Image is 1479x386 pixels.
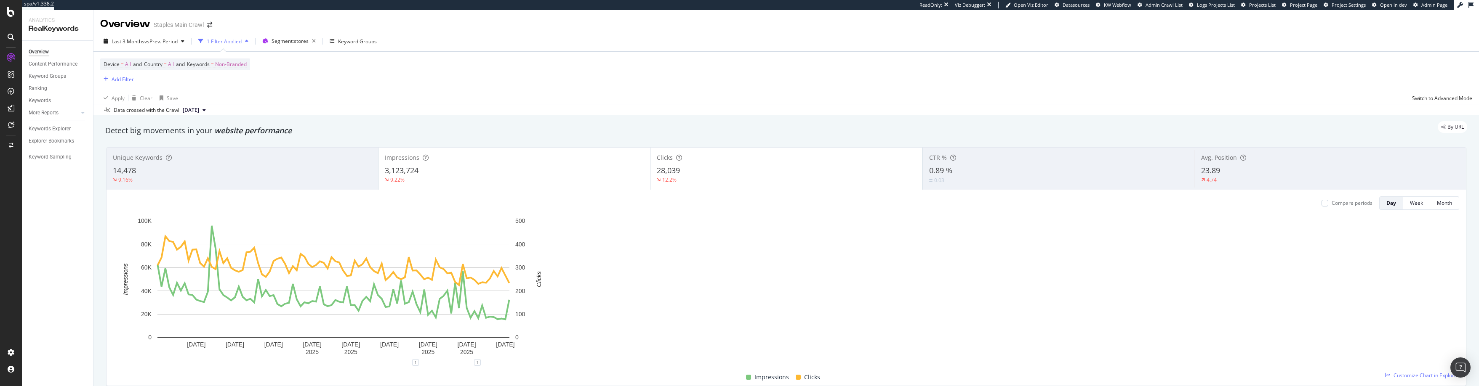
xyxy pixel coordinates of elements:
[29,96,51,105] div: Keywords
[460,349,473,355] text: 2025
[515,217,525,224] text: 500
[657,165,680,175] span: 28,039
[1201,153,1237,161] span: Avg. Position
[29,124,71,133] div: Keywords Explorer
[754,372,789,382] span: Impressions
[125,58,131,70] span: All
[326,34,380,48] button: Keyword Groups
[118,176,133,183] div: 9.16%
[272,37,309,45] span: Segment: stores
[141,241,152,248] text: 80K
[421,349,434,355] text: 2025
[1430,196,1459,210] button: Month
[1413,2,1447,8] a: Admin Page
[29,96,87,105] a: Keywords
[1005,2,1048,8] a: Open Viz Editor
[804,372,820,382] span: Clicks
[215,58,247,70] span: Non-Branded
[1332,2,1366,8] span: Project Settings
[156,91,178,105] button: Save
[187,61,210,68] span: Keywords
[1438,121,1467,133] div: legacy label
[929,165,952,175] span: 0.89 %
[419,341,437,348] text: [DATE]
[515,241,525,248] text: 400
[29,84,87,93] a: Ranking
[211,61,214,68] span: =
[121,61,124,68] span: =
[183,106,199,114] span: 2025 Oct. 3rd
[176,61,185,68] span: and
[1437,199,1452,206] div: Month
[164,61,167,68] span: =
[113,165,136,175] span: 14,478
[1201,165,1220,175] span: 23.89
[1403,196,1430,210] button: Week
[29,124,87,133] a: Keywords Explorer
[1138,2,1183,8] a: Admin Crawl List
[207,38,242,45] div: 1 Filter Applied
[226,341,244,348] text: [DATE]
[515,264,525,271] text: 300
[934,177,944,184] div: 0.03
[1146,2,1183,8] span: Admin Crawl List
[380,341,399,348] text: [DATE]
[207,22,212,28] div: arrow-right-arrow-left
[104,61,120,68] span: Device
[515,334,519,341] text: 0
[390,176,405,183] div: 9.22%
[515,311,525,317] text: 100
[259,34,319,48] button: Segment:stores
[100,74,134,84] button: Add Filter
[122,263,129,295] text: Impressions
[128,91,152,105] button: Clear
[179,105,209,115] button: [DATE]
[113,217,553,362] div: A chart.
[1197,2,1235,8] span: Logs Projects List
[306,349,319,355] text: 2025
[1410,199,1423,206] div: Week
[29,137,74,145] div: Explorer Bookmarks
[140,95,152,102] div: Clear
[29,17,86,24] div: Analytics
[1421,2,1447,8] span: Admin Page
[1241,2,1276,8] a: Projects List
[1447,124,1464,130] span: By URL
[29,72,66,81] div: Keyword Groups
[662,176,677,183] div: 12.2%
[412,359,419,366] div: 1
[1385,372,1459,379] a: Customize Chart in Explorer
[341,341,360,348] text: [DATE]
[29,108,59,117] div: More Reports
[955,2,985,8] div: Viz Debugger:
[100,91,125,105] button: Apply
[1063,2,1090,8] span: Datasources
[29,48,87,56] a: Overview
[112,76,134,83] div: Add Filter
[154,21,204,29] div: Staples Main Crawl
[167,95,178,102] div: Save
[1332,199,1372,206] div: Compare periods
[112,38,144,45] span: Last 3 Months
[1386,199,1396,206] div: Day
[474,359,481,366] div: 1
[195,34,252,48] button: 1 Filter Applied
[1412,95,1472,102] div: Switch to Advanced Mode
[1014,2,1048,8] span: Open Viz Editor
[385,165,418,175] span: 3,123,724
[1324,2,1366,8] a: Project Settings
[138,217,152,224] text: 100K
[148,334,152,341] text: 0
[1104,2,1131,8] span: KW Webflow
[29,84,47,93] div: Ranking
[29,153,72,161] div: Keyword Sampling
[1379,196,1403,210] button: Day
[1207,176,1217,183] div: 4.74
[141,264,152,271] text: 60K
[1096,2,1131,8] a: KW Webflow
[29,60,87,69] a: Content Performance
[1282,2,1317,8] a: Project Page
[458,341,476,348] text: [DATE]
[1189,2,1235,8] a: Logs Projects List
[29,60,77,69] div: Content Performance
